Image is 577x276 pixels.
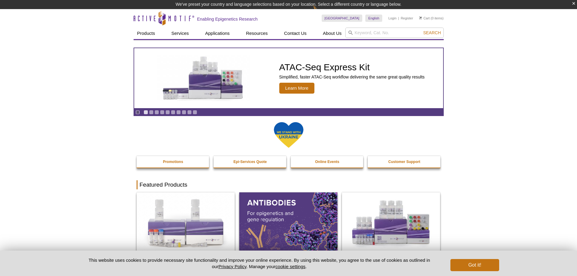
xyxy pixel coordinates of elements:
[279,74,425,80] p: Simplified, faster ATAC-Seq workflow delivering the same great quality results
[419,16,422,19] img: Your Cart
[182,110,186,115] a: Go to slide 8
[319,28,345,39] a: About Us
[388,16,396,20] a: Login
[234,160,267,164] strong: Epi-Services Quote
[163,160,183,164] strong: Promotions
[242,28,271,39] a: Resources
[171,110,175,115] a: Go to slide 6
[239,192,337,252] img: All Antibodies
[193,110,197,115] a: Go to slide 10
[135,110,140,115] a: Toggle autoplay
[388,160,420,164] strong: Customer Support
[345,28,444,38] input: Keyword, Cat. No.
[154,110,159,115] a: Go to slide 3
[280,28,310,39] a: Contact Us
[187,110,192,115] a: Go to slide 9
[134,48,443,108] a: ATAC-Seq Express Kit ATAC-Seq Express Kit Simplified, faster ATAC-Seq workflow delivering the sam...
[279,63,425,72] h2: ATAC-Seq Express Kit
[144,110,148,115] a: Go to slide 1
[214,156,287,168] a: Epi-Services Quote
[137,156,210,168] a: Promotions
[291,156,364,168] a: Online Events
[401,16,413,20] a: Register
[274,121,304,148] img: We Stand With Ukraine
[176,110,181,115] a: Go to slide 7
[149,110,154,115] a: Go to slide 2
[201,28,233,39] a: Applications
[154,55,254,101] img: ATAC-Seq Express Kit
[165,110,170,115] a: Go to slide 5
[168,28,193,39] a: Services
[398,15,399,22] li: |
[313,5,329,19] img: Change Here
[421,30,443,35] button: Search
[419,16,430,20] a: Cart
[322,15,363,22] a: [GEOGRAPHIC_DATA]
[419,15,444,22] li: (0 items)
[137,192,235,252] img: DNA Library Prep Kit for Illumina
[342,192,440,252] img: CUT&Tag-IT® Express Assay Kit
[368,156,441,168] a: Customer Support
[78,257,441,270] p: This website uses cookies to provide necessary site functionality and improve your online experie...
[275,264,305,269] button: cookie settings
[218,264,246,269] a: Privacy Policy
[134,28,159,39] a: Products
[279,83,315,94] span: Learn More
[450,259,499,271] button: Got it!
[137,180,441,189] h2: Featured Products
[315,160,339,164] strong: Online Events
[160,110,164,115] a: Go to slide 4
[365,15,382,22] a: English
[134,48,443,108] article: ATAC-Seq Express Kit
[197,16,258,22] h2: Enabling Epigenetics Research
[423,30,441,35] span: Search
